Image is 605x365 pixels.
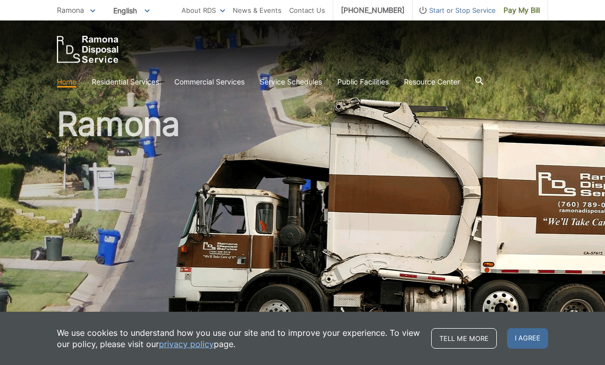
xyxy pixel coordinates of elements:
[57,76,76,88] a: Home
[159,338,214,350] a: privacy policy
[92,76,159,88] a: Residential Services
[507,328,548,349] span: I agree
[289,5,325,16] a: Contact Us
[57,327,421,350] p: We use cookies to understand how you use our site and to improve your experience. To view our pol...
[337,76,389,88] a: Public Facilities
[57,108,548,332] h1: Ramona
[233,5,281,16] a: News & Events
[57,36,118,63] a: EDCD logo. Return to the homepage.
[106,2,157,19] span: English
[57,6,84,14] span: Ramona
[174,76,245,88] a: Commercial Services
[181,5,225,16] a: About RDS
[260,76,322,88] a: Service Schedules
[404,76,460,88] a: Resource Center
[431,328,497,349] a: Tell me more
[503,5,540,16] span: Pay My Bill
